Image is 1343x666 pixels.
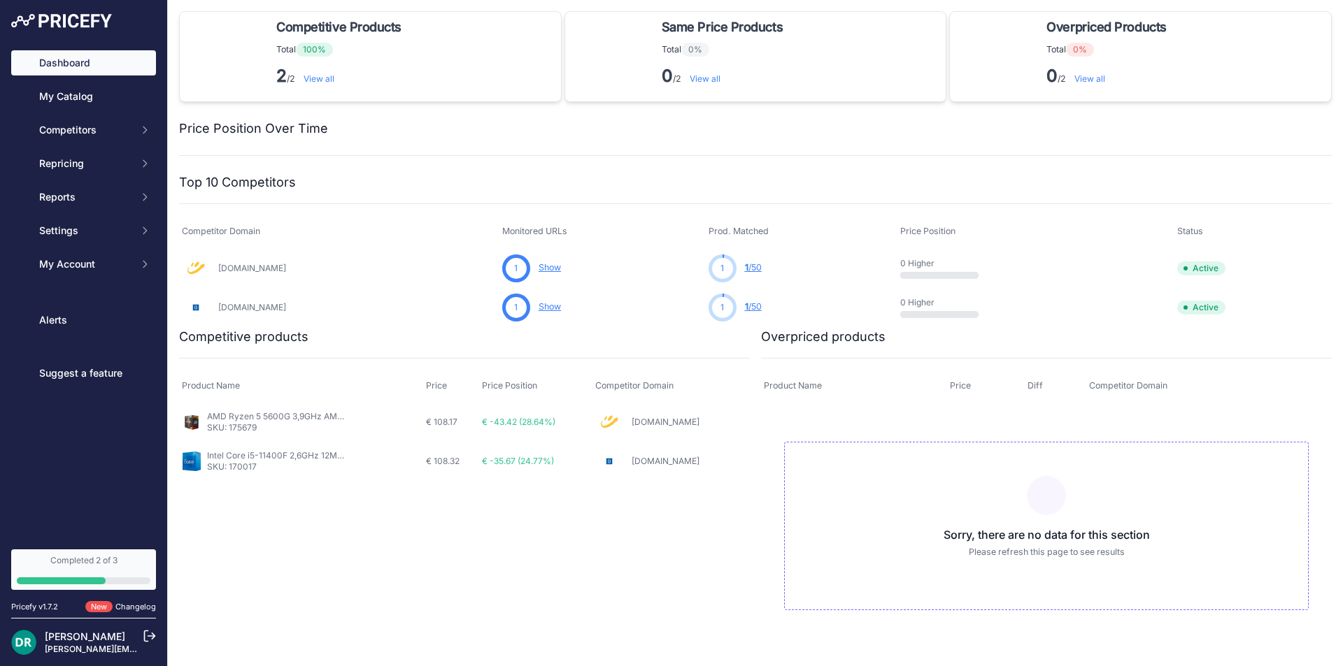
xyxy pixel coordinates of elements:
[900,226,955,236] span: Price Position
[632,417,699,427] a: [DOMAIN_NAME]
[304,73,334,84] a: View all
[745,262,762,273] a: 1/50
[85,601,113,613] span: New
[182,226,260,236] span: Competitor Domain
[1046,65,1172,87] p: /2
[11,50,156,75] a: Dashboard
[662,65,788,87] p: /2
[276,66,287,86] strong: 2
[514,301,518,314] span: 1
[662,43,788,57] p: Total
[115,602,156,611] a: Changelog
[796,546,1297,559] p: Please refresh this page to see results
[218,302,286,312] a: [DOMAIN_NAME]
[662,17,783,37] span: Same Price Products
[39,257,131,271] span: My Account
[17,555,150,566] div: Completed 2 of 3
[796,526,1297,543] h3: Sorry, there are no data for this section
[709,226,769,236] span: Prod. Matched
[595,380,674,391] span: Competitor Domain
[514,262,518,275] span: 1
[182,380,240,391] span: Product Name
[11,252,156,277] button: My Account
[39,123,131,137] span: Competitors
[1028,380,1043,391] span: Diff
[11,84,156,109] a: My Catalog
[11,184,156,210] button: Reports
[950,380,971,391] span: Price
[764,380,822,391] span: Product Name
[1046,43,1172,57] p: Total
[482,380,537,391] span: Price Position
[1177,226,1203,236] span: Status
[11,117,156,143] button: Competitors
[11,50,156,533] nav: Sidebar
[207,411,427,421] a: AMD Ryzen 5 5600G 3,9GHz AM4 100-100000252BOX
[207,422,347,433] p: SKU: 175679
[745,262,748,273] span: 1
[745,301,762,312] a: 1/50
[539,262,561,273] a: Show
[900,297,990,308] p: 0 Higher
[276,65,407,87] p: /2
[11,549,156,590] a: Completed 2 of 3
[296,43,333,57] span: 100%
[179,173,296,192] h2: Top 10 Competitors
[720,262,724,275] span: 1
[745,301,748,312] span: 1
[662,66,673,86] strong: 0
[1177,261,1225,275] span: Active
[426,417,457,427] span: € 108.17
[11,601,58,613] div: Pricefy v1.7.2
[1089,380,1167,391] span: Competitor Domain
[11,361,156,386] a: Suggest a feature
[207,450,449,461] a: Intel Core i5-11400F 2,6GHz 12MB LGA1200 BX8070811400F
[45,630,125,642] a: [PERSON_NAME]
[39,157,131,171] span: Repricing
[1074,73,1105,84] a: View all
[11,151,156,176] button: Repricing
[482,417,555,427] span: € -43.42 (28.64%)
[632,456,699,466] a: [DOMAIN_NAME]
[539,301,561,312] a: Show
[11,218,156,243] button: Settings
[1046,17,1166,37] span: Overpriced Products
[218,263,286,273] a: [DOMAIN_NAME]
[761,327,886,347] h2: Overpriced products
[502,226,567,236] span: Monitored URLs
[11,14,112,28] img: Pricefy Logo
[426,456,460,466] span: € 108.32
[681,43,709,57] span: 0%
[900,258,990,269] p: 0 Higher
[1177,301,1225,314] span: Active
[11,307,156,333] a: Alerts
[39,190,131,204] span: Reports
[179,327,308,347] h2: Competitive products
[276,43,407,57] p: Total
[45,644,260,654] a: [PERSON_NAME][EMAIL_ADDRESS][DOMAIN_NAME]
[482,456,554,466] span: € -35.67 (24.77%)
[690,73,720,84] a: View all
[426,380,447,391] span: Price
[1046,66,1058,86] strong: 0
[276,17,402,37] span: Competitive Products
[1066,43,1094,57] span: 0%
[720,301,724,314] span: 1
[179,119,328,138] h2: Price Position Over Time
[39,224,131,238] span: Settings
[207,461,347,472] p: SKU: 170017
